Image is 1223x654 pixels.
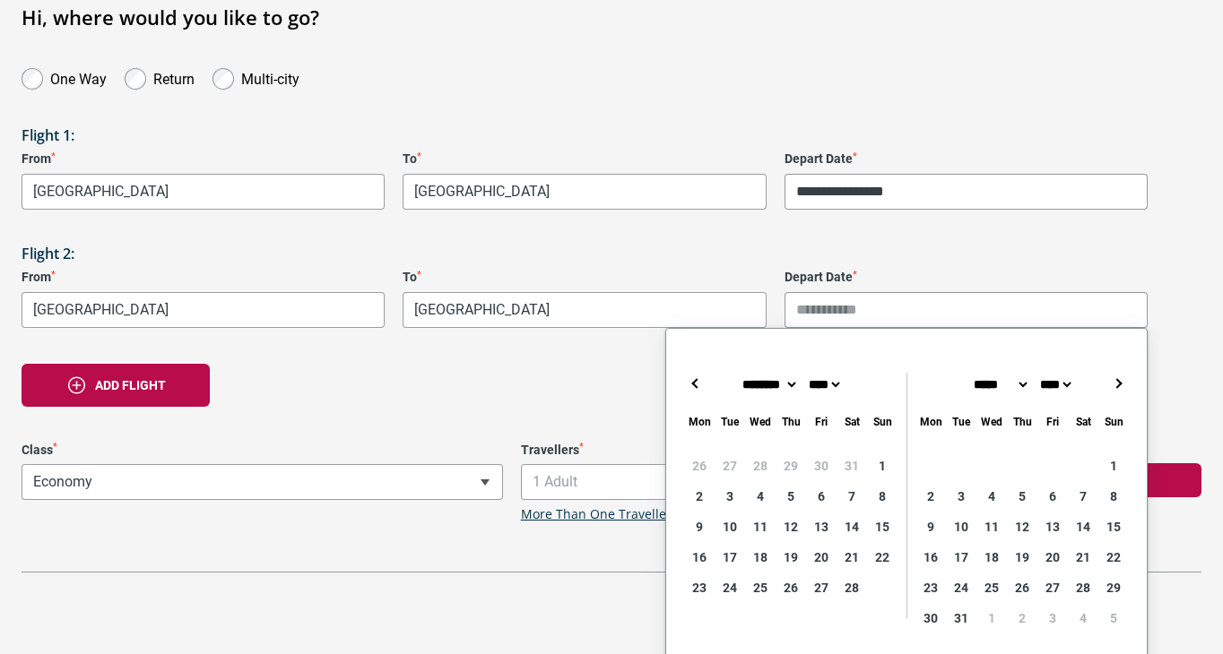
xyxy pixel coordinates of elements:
[22,175,384,209] span: Melbourne, Australia
[806,542,837,572] div: 20
[776,542,806,572] div: 19
[715,481,745,512] div: 3
[946,572,976,603] div: 24
[915,572,946,603] div: 23
[715,412,745,433] div: Tuesday
[1037,512,1068,542] div: 13
[1068,572,1098,603] div: 28
[403,292,766,328] span: Melbourne, Australia
[745,412,776,433] div: Wednesday
[976,542,1007,572] div: 18
[776,451,806,481] div: 29
[1007,572,1037,603] div: 26
[1007,542,1037,572] div: 19
[22,292,385,328] span: Osaka, Japan
[403,293,765,327] span: Melbourne, Australia
[521,464,1002,500] span: 1 Adult
[776,572,806,603] div: 26
[1068,603,1098,633] div: 4
[1007,512,1037,542] div: 12
[946,603,976,633] div: 31
[867,412,898,433] div: Sunday
[785,270,1148,285] label: Depart Date
[1068,481,1098,512] div: 7
[1068,542,1098,572] div: 21
[521,443,1002,458] label: Travellers
[976,412,1007,433] div: Wednesday
[22,443,503,458] label: Class
[22,174,385,210] span: Melbourne, Australia
[521,507,677,522] a: More Than One Traveller?
[684,373,706,394] button: ←
[1007,412,1037,433] div: Thursday
[715,542,745,572] div: 17
[946,481,976,512] div: 3
[837,542,867,572] div: 21
[976,481,1007,512] div: 4
[976,512,1007,542] div: 11
[684,542,715,572] div: 16
[684,512,715,542] div: 9
[806,572,837,603] div: 27
[745,542,776,572] div: 18
[837,512,867,542] div: 14
[776,512,806,542] div: 12
[22,464,503,500] span: Economy
[867,542,898,572] div: 22
[684,572,715,603] div: 23
[22,364,210,407] button: Add flight
[867,481,898,512] div: 8
[1037,412,1068,433] div: Friday
[745,481,776,512] div: 4
[776,481,806,512] div: 5
[837,572,867,603] div: 28
[684,451,715,481] div: 26
[745,512,776,542] div: 11
[915,412,946,433] div: Monday
[22,151,385,167] label: From
[403,175,765,209] span: Tokyo, Japan
[684,481,715,512] div: 2
[946,542,976,572] div: 17
[946,412,976,433] div: Tuesday
[1107,373,1129,394] button: →
[806,481,837,512] div: 6
[745,572,776,603] div: 25
[1098,451,1129,481] div: 1
[837,412,867,433] div: Saturday
[785,151,1148,167] label: Depart Date
[1037,572,1068,603] div: 27
[22,245,1201,262] h3: Flight 2:
[1068,412,1098,433] div: Saturday
[22,5,1201,29] h1: Hi, where would you like to go?
[867,451,898,481] div: 1
[1037,603,1068,633] div: 3
[403,151,766,167] label: To
[1098,603,1129,633] div: 5
[837,451,867,481] div: 31
[1068,512,1098,542] div: 14
[153,66,195,88] label: Return
[1037,481,1068,512] div: 6
[241,66,299,88] label: Multi-city
[715,451,745,481] div: 27
[745,451,776,481] div: 28
[976,603,1007,633] div: 1
[403,270,766,285] label: To
[1007,481,1037,512] div: 5
[915,481,946,512] div: 2
[1037,542,1068,572] div: 20
[715,572,745,603] div: 24
[50,66,107,88] label: One Way
[915,542,946,572] div: 16
[22,270,385,285] label: From
[946,512,976,542] div: 10
[522,465,1002,499] span: 1 Adult
[22,293,384,327] span: Osaka, Japan
[715,512,745,542] div: 10
[1098,481,1129,512] div: 8
[915,603,946,633] div: 30
[22,465,502,499] span: Economy
[22,127,1201,144] h3: Flight 1:
[403,174,766,210] span: Tokyo, Japan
